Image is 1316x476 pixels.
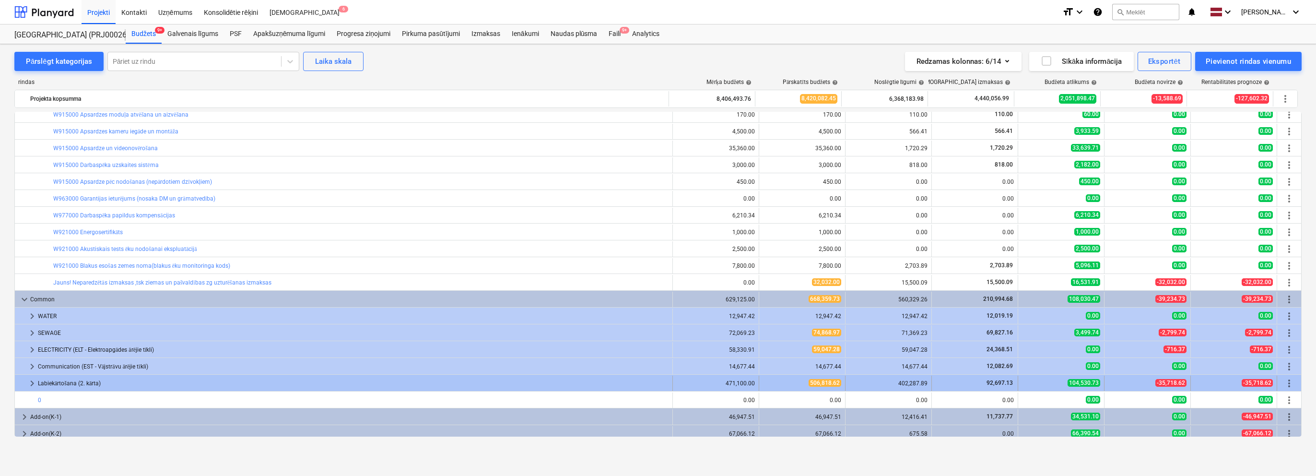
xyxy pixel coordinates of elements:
[1283,277,1295,288] span: Vairāk darbību
[916,79,1010,86] div: [DEMOGRAPHIC_DATA] izmaksas
[986,363,1014,369] span: 12,082.69
[1250,345,1273,353] span: -716.37
[126,24,162,44] div: Budžets
[14,52,104,71] button: Pārslēgt kategorijas
[677,279,755,286] div: 0.00
[849,178,928,185] div: 0.00
[800,94,837,103] span: 8,420,082.45
[1258,144,1273,152] span: 0.00
[1093,6,1103,18] i: Zināšanu pamats
[809,295,841,303] span: 668,359.73
[1258,262,1273,269] span: 0.00
[26,310,38,322] span: keyboard_arrow_right
[1082,110,1100,118] span: 60.00
[506,24,545,44] div: Ienākumi
[53,195,215,202] a: W963000 Garantijas ieturējums (nosaka DM un grāmatvedība)
[1283,294,1295,305] span: Vairāk darbību
[396,24,466,44] div: Pirkuma pasūtījumi
[1258,161,1273,168] span: 0.00
[30,409,669,425] div: Add-on(K-1)
[1029,52,1134,71] button: Sīkāka informācija
[744,80,752,85] span: help
[19,428,30,440] span: keyboard_arrow_right
[26,327,38,339] span: keyboard_arrow_right
[1268,430,1316,476] iframe: Chat Widget
[677,229,755,236] div: 1,000.00
[982,296,1014,302] span: 210,994.68
[849,363,928,370] div: 14,677.44
[986,346,1014,353] span: 24,368.51
[53,162,159,168] a: W915000 Darbaspēka uzskaites sistēma
[1242,429,1273,437] span: -67,066.12
[849,195,928,202] div: 0.00
[545,24,603,44] div: Naudas plūsma
[677,195,755,202] div: 0.00
[1283,394,1295,406] span: Vairāk darbību
[763,414,841,420] div: 46,947.51
[162,24,224,44] a: Galvenais līgums
[849,111,928,118] div: 110.00
[1258,178,1273,185] span: 0.00
[763,262,841,269] div: 7,800.00
[1071,144,1100,152] span: 33,639.71
[677,212,755,219] div: 6,210.34
[936,212,1014,219] div: 0.00
[1258,211,1273,219] span: 0.00
[849,262,928,269] div: 2,703.89
[677,363,755,370] div: 14,677.44
[53,262,230,269] a: W921000 Blakus esošas zemes noma(blakus ēku monitoringa kods)
[303,52,364,71] button: Laika skala
[1283,143,1295,154] span: Vairāk darbību
[1079,178,1100,185] span: 450.00
[26,361,38,372] span: keyboard_arrow_right
[1172,194,1187,202] span: 0.00
[1041,55,1122,68] div: Sīkāka informācija
[677,162,755,168] div: 3,000.00
[986,312,1014,319] span: 12,019.19
[1059,94,1096,103] span: 2,051,898.47
[53,178,212,185] a: W915000 Apsardze pēc nodošanas (nepārdotiem dzīvokļiem)
[1280,93,1291,105] span: Vairāk darbību
[1159,329,1187,336] span: -2,799.74
[936,195,1014,202] div: 0.00
[849,246,928,252] div: 0.00
[224,24,247,44] a: PSF
[849,330,928,336] div: 71,369.23
[986,329,1014,336] span: 69,827.16
[974,95,1010,103] span: 4,440,056.99
[849,162,928,168] div: 818.00
[1148,55,1181,68] div: Eksportēt
[936,430,1014,437] div: 0.00
[1283,159,1295,171] span: Vairāk darbību
[14,30,114,40] div: [GEOGRAPHIC_DATA] (PRJ0002627, K-1 un K-2(2.kārta) 2601960
[763,162,841,168] div: 3,000.00
[677,262,755,269] div: 7,800.00
[38,342,669,357] div: ELECTRICITY (ELT - Elektroapgādes ārējie tīkli)
[1163,345,1187,353] span: -716.37
[1172,396,1187,404] span: 0.00
[1089,80,1097,85] span: help
[1172,178,1187,185] span: 0.00
[1258,312,1273,320] span: 0.00
[315,55,352,68] div: Laika skala
[1283,109,1295,120] span: Vairāk darbību
[1283,260,1295,272] span: Vairāk darbību
[1062,6,1074,18] i: format_size
[1242,295,1273,303] span: -39,234.73
[986,413,1014,420] span: 11,737.77
[1283,226,1295,238] span: Vairāk darbību
[763,430,841,437] div: 67,066.12
[331,24,396,44] div: Progresa ziņojumi
[1112,4,1179,20] button: Meklēt
[1283,310,1295,322] span: Vairāk darbību
[1071,429,1100,437] span: 66,390.54
[1222,6,1234,18] i: keyboard_arrow_down
[849,414,928,420] div: 12,416.41
[1283,361,1295,372] span: Vairāk darbību
[1283,243,1295,255] span: Vairāk darbību
[986,380,1014,386] span: 92,697.13
[1241,8,1289,16] span: [PERSON_NAME]
[677,397,755,404] div: 0.00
